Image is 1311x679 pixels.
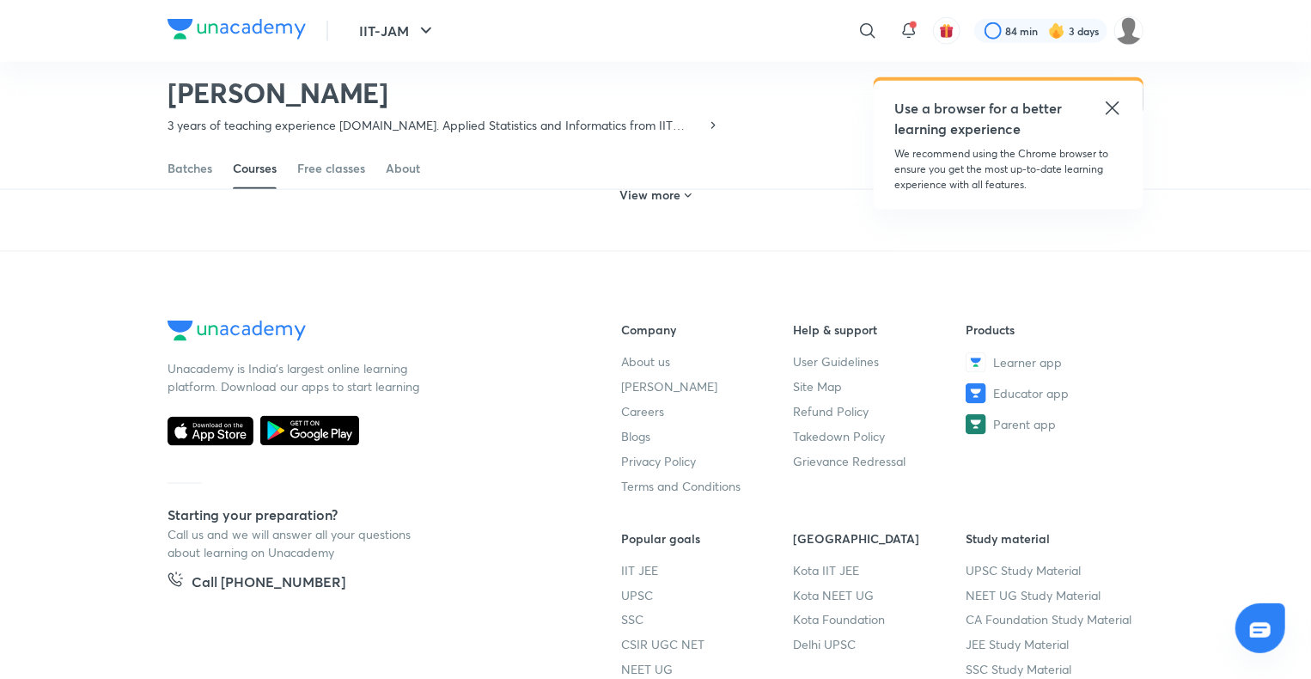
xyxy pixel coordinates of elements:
a: Delhi UPSC [794,636,966,654]
h6: [GEOGRAPHIC_DATA] [794,529,966,547]
h5: Starting your preparation? [168,505,566,525]
div: Batches [168,160,212,177]
a: Free classes [297,148,365,189]
a: JEE Study Material [966,636,1138,654]
a: Parent app [966,414,1138,435]
img: Learner app [966,352,986,373]
button: avatar [933,17,960,45]
h6: Study material [966,529,1138,547]
a: User Guidelines [794,352,966,370]
h2: [PERSON_NAME] [168,76,720,110]
a: Kota NEET UG [794,586,966,604]
img: Company Logo [168,321,306,341]
a: Courses [233,148,277,189]
div: About [386,160,420,177]
a: Takedown Policy [794,427,966,445]
h6: Products [966,321,1138,339]
a: Grievance Redressal [794,452,966,470]
a: IIT JEE [621,561,794,579]
img: Educator app [966,383,986,404]
img: avatar [939,23,954,39]
button: IIT-JAM [349,14,447,48]
img: Parent app [966,414,986,435]
h6: Popular goals [621,529,794,547]
h6: View more [620,187,681,204]
a: SSC [621,611,794,629]
a: About us [621,352,794,370]
a: CA Foundation Study Material [966,611,1138,629]
a: NEET UG [621,661,794,679]
a: Learner app [966,352,1138,373]
a: Call [PHONE_NUMBER] [168,572,345,596]
a: Privacy Policy [621,452,794,470]
a: Batches [168,148,212,189]
h5: Call [PHONE_NUMBER] [192,572,345,596]
div: Free classes [297,160,365,177]
p: Unacademy is India’s largest online learning platform. Download our apps to start learning [168,359,425,395]
a: Terms and Conditions [621,477,794,495]
a: About [386,148,420,189]
p: 3 years of teaching experience [DOMAIN_NAME]. Applied Statistics and Informatics from IIT [GEOGRA... [168,117,706,134]
a: Site Map [794,377,966,395]
a: Careers [621,402,794,420]
p: We recommend using the Chrome browser to ensure you get the most up-to-date learning experience w... [894,146,1123,193]
h6: Help & support [794,321,966,339]
div: Courses [233,160,277,177]
img: Company Logo [168,19,306,40]
h5: Use a browser for a better learning experience [894,98,1065,139]
a: Company Logo [168,19,306,44]
a: [PERSON_NAME] [621,377,794,395]
span: Educator app [993,384,1069,402]
a: Refund Policy [794,402,966,420]
a: Kota Foundation [794,611,966,629]
a: Kota IIT JEE [794,561,966,579]
span: Learner app [993,353,1062,371]
a: UPSC Study Material [966,561,1138,579]
a: Company Logo [168,321,566,346]
span: Careers [621,402,664,420]
h6: Company [621,321,794,339]
a: Educator app [966,383,1138,404]
a: SSC Study Material [966,661,1138,679]
img: streak [1048,22,1065,40]
a: Blogs [621,427,794,445]
a: CSIR UGC NET [621,636,794,654]
span: Parent app [993,415,1056,433]
img: Farhan Niazi [1114,16,1143,46]
a: UPSC [621,586,794,604]
p: Call us and we will answer all your questions about learning on Unacademy [168,525,425,561]
a: NEET UG Study Material [966,586,1138,604]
